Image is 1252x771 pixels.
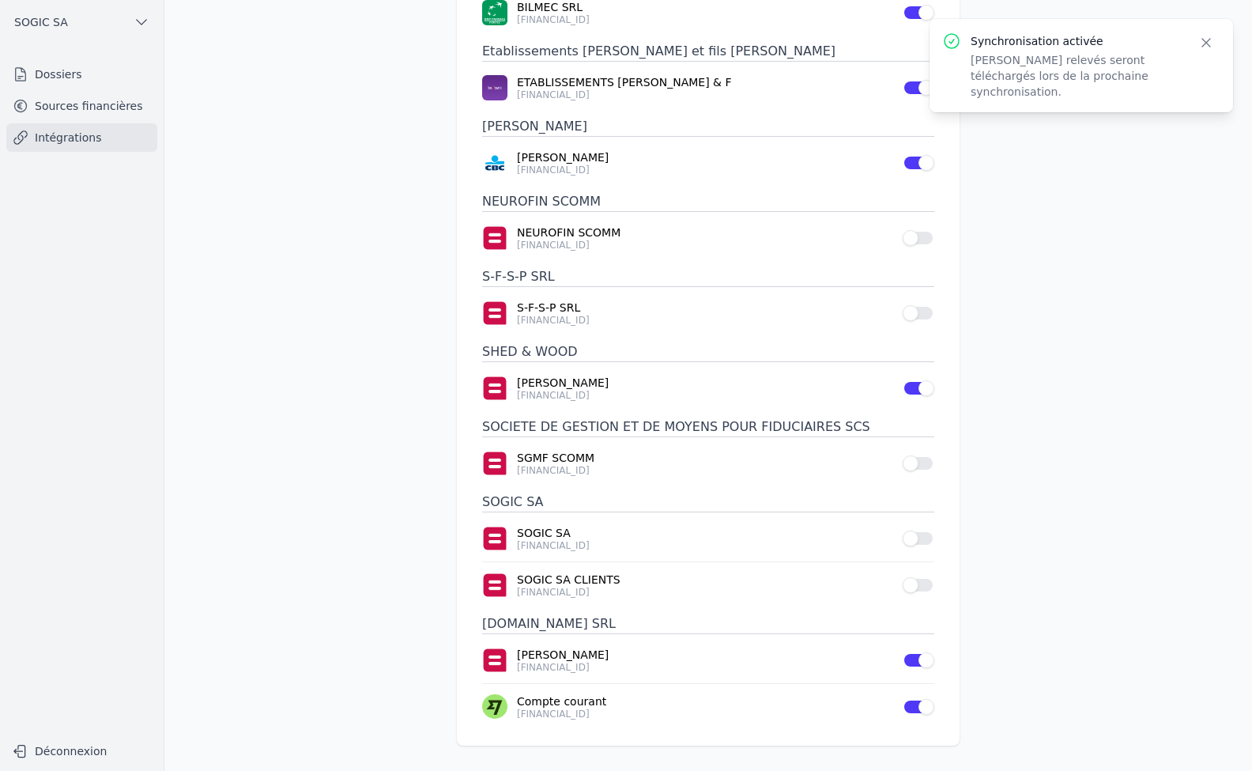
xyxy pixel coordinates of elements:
a: [PERSON_NAME] [517,149,893,165]
p: [FINANCIAL_ID] [517,13,893,26]
a: SOGIC SA CLIENTS [517,572,893,588]
p: [FINANCIAL_ID] [517,661,893,674]
a: SGMF SCOMM [517,450,893,466]
a: Dossiers [6,60,157,89]
img: CBC_CREGBEBB.png [482,150,507,176]
h3: [PERSON_NAME] [482,117,934,137]
a: [PERSON_NAME] [517,375,893,391]
p: [FINANCIAL_ID] [517,708,893,720]
button: SOGIC SA [6,9,157,35]
h3: NEUROFIN SCOMM [482,192,934,212]
a: Intégrations [6,123,157,152]
a: Sources financières [6,92,157,120]
a: SOGIC SA [517,525,893,541]
p: [FINANCIAL_ID] [517,89,893,101]
p: [FINANCIAL_ID] [517,539,893,552]
p: [FINANCIAL_ID] [517,586,893,599]
h3: Etablissements [PERSON_NAME] et fils [PERSON_NAME] [482,42,934,62]
img: belfius-1.png [482,300,507,326]
p: [PERSON_NAME] relevés seront téléchargés lors de la prochaine synchronisation. [971,52,1179,100]
a: NEUROFIN SCOMM [517,225,893,240]
h3: [DOMAIN_NAME] SRL [482,614,934,634]
span: SOGIC SA [14,14,68,30]
img: belfius-1.png [482,451,507,476]
img: belfius-1.png [482,648,507,673]
img: BEOBANK_CTBKBEBX.png [482,75,507,100]
a: Compte courant [517,694,893,709]
img: belfius-1.png [482,225,507,251]
h3: S-F-S-P SRL [482,267,934,287]
p: [FINANCIAL_ID] [517,239,893,251]
a: S-F-S-P SRL [517,300,893,316]
h3: SHED & WOOD [482,342,934,362]
p: [FINANCIAL_ID] [517,389,893,402]
p: [FINANCIAL_ID] [517,314,893,327]
img: belfius-1.png [482,376,507,401]
a: ETABLISSEMENTS [PERSON_NAME] & F [517,74,893,90]
p: [FINANCIAL_ID] [517,464,893,477]
button: Déconnexion [6,739,157,764]
a: [PERSON_NAME] [517,647,893,663]
p: Synchronisation activée [971,33,1179,49]
img: belfius-1.png [482,573,507,598]
h3: SOCIETE DE GESTION ET DE MOYENS POUR FIDUCIAIRES SCS [482,418,934,437]
img: belfius-1.png [482,526,507,551]
h3: SOGIC SA [482,493,934,512]
p: [FINANCIAL_ID] [517,164,893,176]
img: wise.png [482,694,507,720]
